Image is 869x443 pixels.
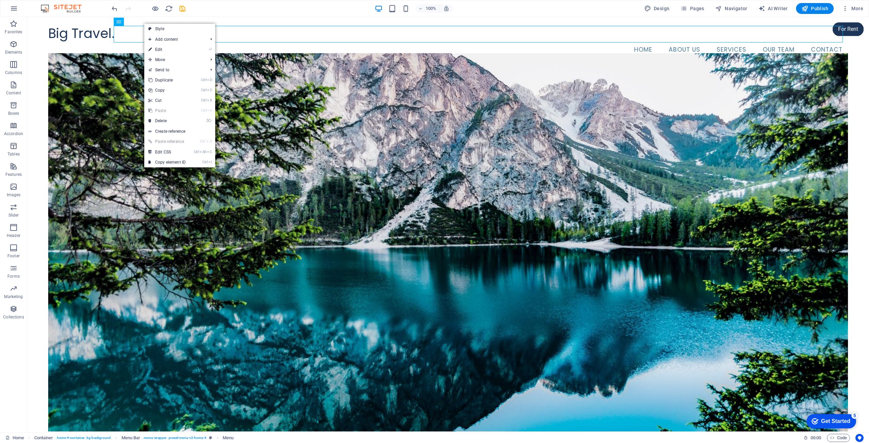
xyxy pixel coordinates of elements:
button: Navigator [713,3,750,14]
p: Marketing [4,294,23,299]
a: ⏎Edit [144,44,190,55]
div: Design (Ctrl+Alt+Y) [642,3,672,14]
h6: Session time [803,434,821,442]
i: C [207,150,212,154]
div: Get Started 5 items remaining, 0% complete [5,3,55,18]
i: On resize automatically adjust zoom level to fit chosen device. [443,5,449,12]
i: ⌦ [206,118,212,123]
p: Slider [8,213,19,218]
button: Pages [678,3,707,14]
span: Navigator [715,5,747,12]
button: Usercentrics [855,434,864,442]
span: 00 00 [811,434,821,442]
i: Ctrl [201,78,206,82]
span: More [842,5,863,12]
button: More [839,3,866,14]
span: : [815,435,816,440]
i: Save (Ctrl+S) [179,5,186,13]
span: Pages [680,5,704,12]
button: undo [110,4,118,13]
i: V [207,108,212,113]
p: Accordion [4,131,23,136]
span: Code [830,434,847,442]
a: ⌦Delete [144,116,190,126]
a: Click to cancel selection. Double-click to open Pages [5,434,24,442]
p: Content [6,90,21,96]
span: Click to select. Double-click to edit [34,434,53,442]
span: Publish [801,5,828,12]
button: Click here to leave preview mode and continue editing [151,4,159,13]
span: Design [644,5,670,12]
p: Elements [5,50,22,55]
p: Forms [7,274,20,279]
p: Header [7,233,20,238]
h6: 100% [426,4,437,13]
span: . home-4-container .bg-background [56,434,111,442]
p: Features [5,172,22,177]
button: Publish [796,3,834,14]
i: I [208,160,212,164]
i: Ctrl [201,88,206,92]
a: CtrlAltCEdit CSS [144,147,190,157]
div: 5 [50,1,57,8]
p: Boxes [8,111,19,116]
div: Get Started [20,7,49,14]
img: Editor Logo [39,4,90,13]
i: X [207,98,212,103]
a: Style [144,24,215,34]
a: CtrlICopy element ID [144,157,190,167]
a: CtrlCCopy [144,85,190,95]
span: Click to select. Double-click to edit [122,434,141,442]
a: CtrlDDuplicate [144,75,190,85]
a: Send to [144,65,205,75]
i: D [207,78,212,82]
i: Ctrl [200,139,205,144]
span: Move [144,55,205,65]
i: Alt [200,150,206,154]
div: For Rent [806,5,836,19]
span: AI Writer [758,5,788,12]
span: . menu-wrapper .preset-menu-v2-home-4 [143,434,206,442]
span: Click to select. Double-click to edit [223,434,234,442]
p: Footer [7,253,20,259]
button: reload [165,4,173,13]
p: Collections [3,314,24,320]
i: Ctrl [201,98,206,103]
i: Ctrl [201,108,206,113]
button: 100% [415,4,440,13]
button: save [178,4,186,13]
i: Ctrl [194,150,199,154]
a: CtrlXCut [144,95,190,106]
i: ⏎ [209,47,212,52]
button: Design [642,3,672,14]
i: Undo: Move elements (Ctrl+Z) [111,5,118,13]
i: Reload page [165,5,173,13]
i: Ctrl [202,160,208,164]
button: Code [827,434,850,442]
p: Columns [5,70,22,75]
a: Create reference [144,126,215,136]
a: CtrlVPaste [144,106,190,116]
a: Ctrl⇧VPaste reference [144,136,190,147]
i: ⇧ [206,139,209,144]
span: Add content [144,34,205,44]
i: V [210,139,212,144]
i: C [207,88,212,92]
p: Favorites [5,29,22,35]
nav: breadcrumb [34,434,234,442]
p: Images [7,192,21,198]
button: AI Writer [756,3,791,14]
p: Tables [7,151,20,157]
i: This element is a customizable preset [209,436,212,440]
